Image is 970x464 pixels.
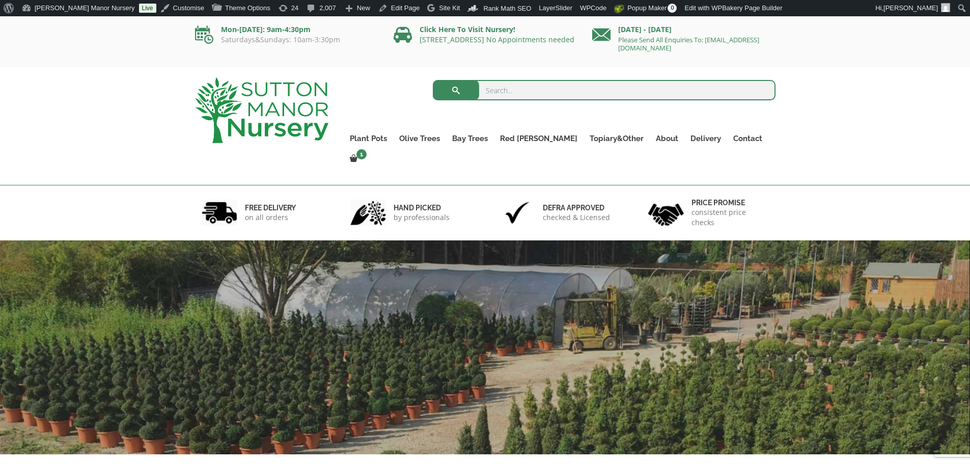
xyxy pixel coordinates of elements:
span: [PERSON_NAME] [883,4,938,12]
img: 4.jpg [648,197,684,228]
a: Live [139,4,156,13]
a: Delivery [684,131,727,146]
p: Saturdays&Sundays: 10am-3:30pm [195,36,378,44]
span: Rank Math SEO [483,5,531,12]
a: 1 [344,152,370,166]
p: Mon-[DATE]: 9am-4:30pm [195,23,378,36]
img: 3.jpg [500,200,535,226]
a: Please Send All Enquiries To: [EMAIL_ADDRESS][DOMAIN_NAME] [618,35,759,52]
img: 2.jpg [350,200,386,226]
h6: FREE DELIVERY [245,203,296,212]
h6: hand picked [394,203,450,212]
p: by professionals [394,212,450,223]
p: [DATE] - [DATE] [592,23,775,36]
p: on all orders [245,212,296,223]
h6: Price promise [691,198,769,207]
p: checked & Licensed [543,212,610,223]
img: 1.jpg [202,200,237,226]
a: About [650,131,684,146]
span: Site Kit [439,4,460,12]
span: 0 [668,4,677,13]
a: Contact [727,131,768,146]
a: Topiary&Other [584,131,650,146]
input: Search... [433,80,775,100]
span: 1 [356,149,367,159]
p: consistent price checks [691,207,769,228]
a: Bay Trees [446,131,494,146]
a: Olive Trees [393,131,446,146]
a: Click Here To Visit Nursery! [420,24,515,34]
a: Plant Pots [344,131,393,146]
a: Red [PERSON_NAME] [494,131,584,146]
a: [STREET_ADDRESS] No Appointments needed [420,35,574,44]
img: logo [195,77,328,143]
h6: Defra approved [543,203,610,212]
